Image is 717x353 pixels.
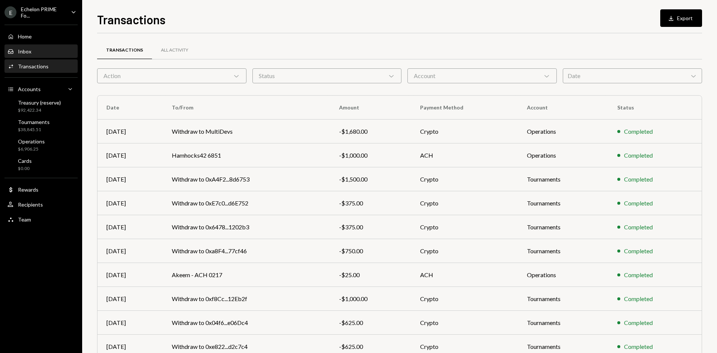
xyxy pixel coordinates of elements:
div: Status [252,68,402,83]
div: Account [407,68,557,83]
td: ACH [411,263,518,287]
td: Akeem - ACH 0217 [163,263,330,287]
td: Crypto [411,311,518,335]
th: Date [97,96,163,120]
div: -$1,000.00 [339,151,402,160]
div: All Activity [161,47,188,53]
td: Withdraw to 0xA4F2...8d6753 [163,167,330,191]
div: -$375.00 [339,199,402,208]
div: Cards [18,158,32,164]
button: Export [660,9,702,27]
div: Action [97,68,246,83]
a: Recipients [4,198,78,211]
td: Operations [518,263,608,287]
div: Tournaments [18,119,50,125]
td: Withdraw to MultiDevs [163,120,330,143]
div: -$1,500.00 [339,175,402,184]
th: To/From [163,96,330,120]
div: -$1,000.00 [339,294,402,303]
div: Completed [624,247,653,256]
td: Withdraw to 0x04f6...e06Dc4 [163,311,330,335]
td: Tournaments [518,311,608,335]
div: Completed [624,270,653,279]
div: -$375.00 [339,223,402,232]
div: [DATE] [106,127,154,136]
th: Account [518,96,608,120]
div: $6,906.25 [18,146,45,152]
div: $92,422.34 [18,107,61,114]
td: ACH [411,143,518,167]
a: Accounts [4,82,78,96]
td: Tournaments [518,239,608,263]
div: Completed [624,151,653,160]
div: Completed [624,342,653,351]
td: Crypto [411,191,518,215]
div: Completed [624,223,653,232]
td: Withdraw to 0xa8F4...77cf46 [163,239,330,263]
div: Echelon PRIME Fo... [21,6,65,19]
div: Completed [624,318,653,327]
div: [DATE] [106,318,154,327]
a: Transactions [97,41,152,60]
td: Crypto [411,167,518,191]
td: Tournaments [518,167,608,191]
td: Tournaments [518,287,608,311]
a: Tournaments$38,845.51 [4,117,78,134]
div: -$25.00 [339,270,402,279]
div: [DATE] [106,270,154,279]
td: Withdraw to 0xf8Cc...12Eb2f [163,287,330,311]
div: E [4,6,16,18]
td: Hamhocks42 6851 [163,143,330,167]
td: Tournaments [518,215,608,239]
div: -$625.00 [339,342,402,351]
div: Team [18,216,31,223]
div: $38,845.51 [18,127,50,133]
div: Inbox [18,48,31,55]
td: Crypto [411,287,518,311]
td: Withdraw to 0xE7c0...d6E752 [163,191,330,215]
a: Home [4,30,78,43]
div: [DATE] [106,151,154,160]
td: Crypto [411,239,518,263]
div: Rewards [18,186,38,193]
td: Operations [518,143,608,167]
th: Amount [330,96,411,120]
th: Status [608,96,702,120]
div: [DATE] [106,247,154,256]
a: Treasury (reserve)$92,422.34 [4,97,78,115]
div: -$1,680.00 [339,127,402,136]
div: [DATE] [106,223,154,232]
a: All Activity [152,41,197,60]
div: [DATE] [106,342,154,351]
td: Withdraw to 0x6478...1202b3 [163,215,330,239]
div: Completed [624,199,653,208]
div: Date [563,68,702,83]
div: Completed [624,294,653,303]
div: Completed [624,127,653,136]
div: [DATE] [106,199,154,208]
td: Crypto [411,120,518,143]
a: Team [4,213,78,226]
div: Accounts [18,86,41,92]
div: Transactions [18,63,49,69]
td: Crypto [411,215,518,239]
a: Inbox [4,44,78,58]
h1: Transactions [97,12,165,27]
a: Transactions [4,59,78,73]
div: Treasury (reserve) [18,99,61,106]
a: Rewards [4,183,78,196]
div: [DATE] [106,294,154,303]
div: -$625.00 [339,318,402,327]
td: Operations [518,120,608,143]
div: Operations [18,138,45,145]
div: Home [18,33,32,40]
div: Transactions [106,47,143,53]
div: Completed [624,175,653,184]
a: Operations$6,906.25 [4,136,78,154]
div: [DATE] [106,175,154,184]
a: Cards$0.00 [4,155,78,173]
th: Payment Method [411,96,518,120]
td: Tournaments [518,191,608,215]
div: -$750.00 [339,247,402,256]
div: Recipients [18,201,43,208]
